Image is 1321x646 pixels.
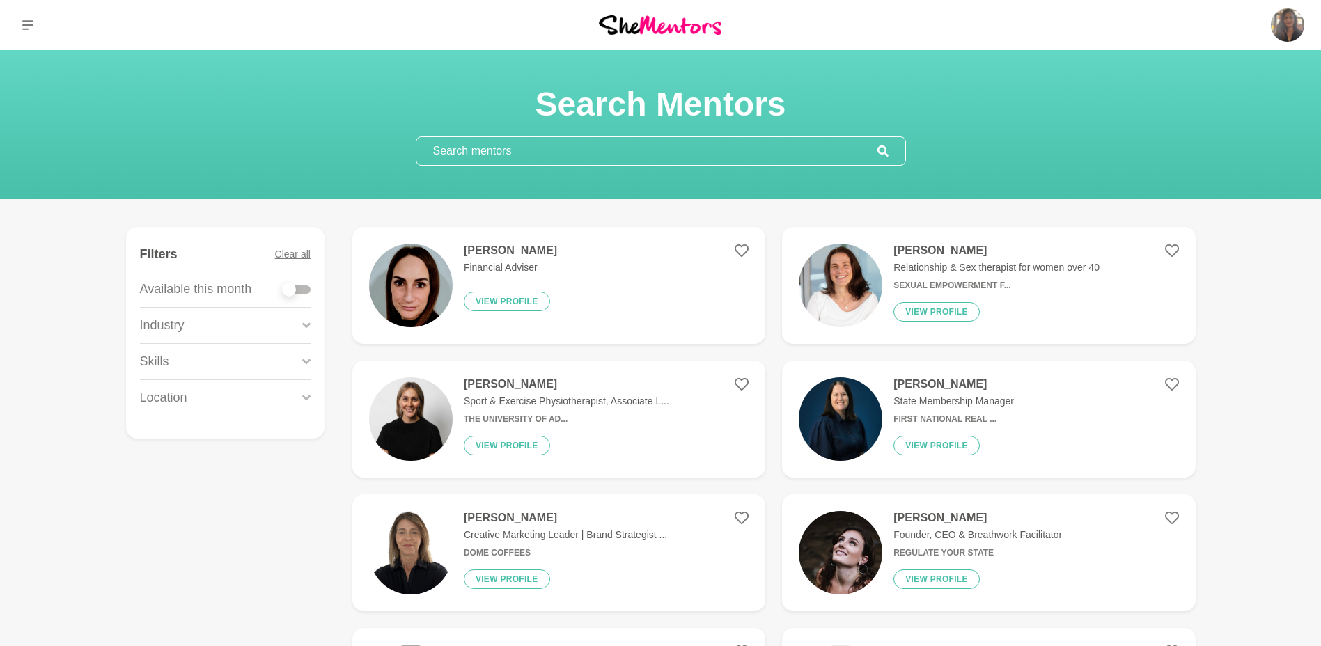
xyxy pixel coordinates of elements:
button: Clear all [275,238,311,271]
p: Relationship & Sex therapist for women over 40 [893,260,1100,275]
h6: The University of Ad... [464,414,669,425]
button: View profile [464,436,550,455]
h4: [PERSON_NAME] [464,511,667,525]
p: Sport & Exercise Physiotherapist, Associate L... [464,394,669,409]
h4: [PERSON_NAME] [893,377,1014,391]
img: 8185ea49deb297eade9a2e5250249276829a47cd-920x897.jpg [799,511,882,594]
h6: First National Real ... [893,414,1014,425]
input: Search mentors [416,137,877,165]
button: View profile [464,569,550,589]
button: View profile [464,292,550,311]
a: [PERSON_NAME]Financial AdviserView profile [352,227,765,344]
img: She Mentors Logo [599,15,721,34]
h6: Dome Coffees [464,548,667,558]
a: [PERSON_NAME]Creative Marketing Leader | Brand Strategist ...Dome CoffeesView profile [352,494,765,611]
img: 675efa3b2e966e5c68b6c0b6a55f808c2d9d66a7-1333x2000.png [369,511,453,594]
h4: [PERSON_NAME] [893,511,1062,525]
a: [PERSON_NAME]State Membership ManagerFirst National Real ...View profile [782,361,1195,478]
a: [PERSON_NAME]Sport & Exercise Physiotherapist, Associate L...The University of Ad...View profile [352,361,765,478]
p: Creative Marketing Leader | Brand Strategist ... [464,528,667,542]
img: d6e4e6fb47c6b0833f5b2b80120bcf2f287bc3aa-2570x2447.jpg [799,244,882,327]
button: View profile [893,436,980,455]
button: View profile [893,302,980,322]
img: 523c368aa158c4209afe732df04685bb05a795a5-1125x1128.jpg [369,377,453,461]
button: View profile [893,569,980,589]
h4: [PERSON_NAME] [893,244,1100,258]
h6: Regulate Your State [893,548,1062,558]
h4: Filters [140,246,178,262]
h4: [PERSON_NAME] [464,244,557,258]
p: Skills [140,352,169,371]
img: Nirali Subnis [1271,8,1304,42]
p: Founder, CEO & Breathwork Facilitator [893,528,1062,542]
p: Available this month [140,280,252,299]
p: State Membership Manager [893,394,1014,409]
p: Location [140,388,187,407]
a: [PERSON_NAME]Relationship & Sex therapist for women over 40Sexual Empowerment f...View profile [782,227,1195,344]
a: [PERSON_NAME]Founder, CEO & Breathwork FacilitatorRegulate Your StateView profile [782,494,1195,611]
h4: [PERSON_NAME] [464,377,669,391]
img: 069e74e823061df2a8545ae409222f10bd8cae5f-900x600.png [799,377,882,461]
img: 2462cd17f0db61ae0eaf7f297afa55aeb6b07152-1255x1348.jpg [369,244,453,327]
p: Industry [140,316,185,335]
p: Financial Adviser [464,260,557,275]
h6: Sexual Empowerment f... [893,281,1100,291]
h1: Search Mentors [416,84,906,125]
